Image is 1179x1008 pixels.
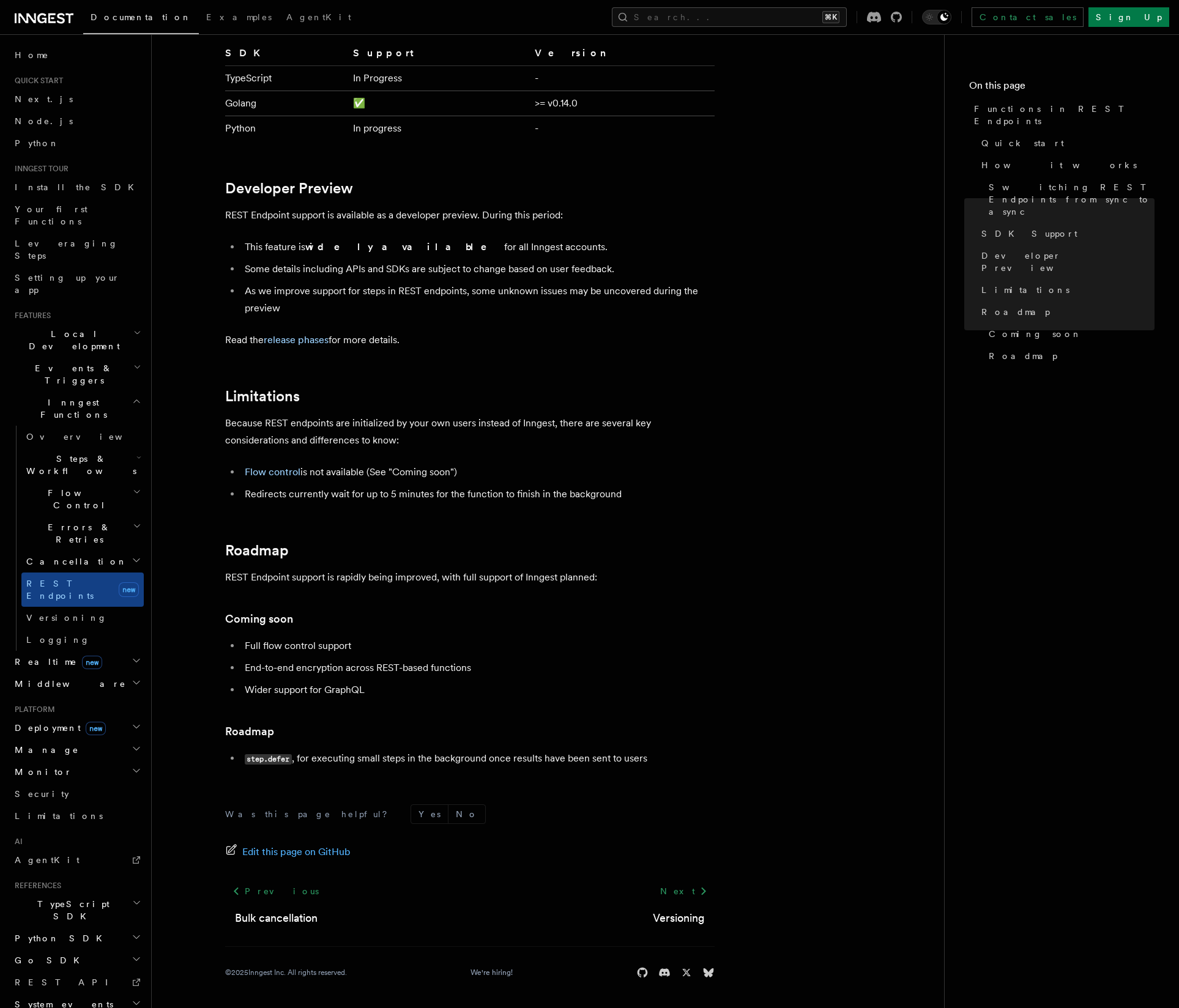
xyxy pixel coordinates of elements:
[21,521,133,546] span: Errors & Retries
[245,754,292,765] code: step.defer
[10,893,144,927] button: TypeScript SDK
[10,717,144,739] button: Deploymentnew
[10,110,144,132] a: Node.js
[10,328,133,352] span: Local Development
[82,656,102,669] span: new
[225,91,348,116] td: Golang
[241,283,715,317] li: As we improve support for steps in REST endpoints, some unknown issues may be uncovered during th...
[225,569,715,586] p: REST Endpoint support is rapidly being improved, with full support of Inngest planned:
[981,306,1050,318] span: Roadmap
[10,323,144,357] button: Local Development
[10,881,61,891] span: References
[225,415,715,449] p: Because REST endpoints are initialized by your own users instead of Inngest, there are several ke...
[225,610,293,628] a: Coming soon
[241,486,715,503] li: Redirects currently wait for up to 5 minutes for the function to finish in the background
[969,98,1155,132] a: Functions in REST Endpoints
[984,176,1155,223] a: Switching REST Endpoints from sync to async
[981,284,1069,296] span: Limitations
[10,76,63,86] span: Quick start
[26,432,152,442] span: Overview
[10,805,144,827] a: Limitations
[612,7,847,27] button: Search...⌘K
[199,4,279,33] a: Examples
[10,932,110,944] span: Python SDK
[10,651,144,673] button: Realtimenew
[976,245,1155,279] a: Developer Preview
[981,228,1077,240] span: SDK Support
[10,132,144,154] a: Python
[225,843,351,861] a: Edit this page on GitHub
[348,45,530,66] th: Support
[206,12,272,22] span: Examples
[989,328,1082,340] span: Coming soon
[448,805,485,823] button: No
[981,137,1064,149] span: Quick start
[21,426,144,448] a: Overview
[10,88,144,110] a: Next.js
[264,334,329,346] a: release phases
[279,4,359,33] a: AgentKit
[1088,7,1169,27] a: Sign Up
[241,681,715,699] li: Wider support for GraphQL
[10,849,144,871] a: AgentKit
[15,49,49,61] span: Home
[241,637,715,654] li: Full flow control support
[241,261,715,278] li: Some details including APIs and SDKs are subject to change based on user feedback.
[989,350,1057,362] span: Roadmap
[10,391,144,426] button: Inngest Functions
[10,927,144,949] button: Python SDK
[976,154,1155,176] a: How it works
[286,12,351,22] span: AgentKit
[10,673,144,695] button: Middleware
[21,516,144,550] button: Errors & Retries
[981,159,1137,171] span: How it works
[922,10,951,24] button: Toggle dark mode
[225,45,348,66] th: SDK
[348,91,530,116] td: ✅
[530,91,715,116] td: >= v0.14.0
[10,44,144,66] a: Home
[10,396,132,421] span: Inngest Functions
[15,273,120,295] span: Setting up your app
[225,66,348,91] td: TypeScript
[242,843,351,861] span: Edit this page on GitHub
[21,487,133,511] span: Flow Control
[225,180,353,197] a: Developer Preview
[119,582,139,597] span: new
[225,332,715,349] p: Read the for more details.
[241,464,715,481] li: is not available (See "Coming soon")
[241,659,715,676] li: End-to-end encryption across REST-based functions
[21,629,144,651] a: Logging
[83,4,199,34] a: Documentation
[470,968,513,977] a: We're hiring!
[15,789,69,799] span: Security
[21,550,144,573] button: Cancellation
[984,323,1155,345] a: Coming soon
[974,103,1155,127] span: Functions in REST Endpoints
[225,968,347,977] div: © 2025 Inngest Inc. All rights reserved.
[10,362,133,387] span: Events & Triggers
[10,971,144,993] a: REST API
[10,232,144,267] a: Leveraging Steps
[15,182,141,192] span: Install the SDK
[91,12,192,22] span: Documentation
[10,176,144,198] a: Install the SDK
[21,607,144,629] a: Versioning
[225,723,274,740] a: Roadmap
[86,722,106,735] span: new
[969,78,1155,98] h4: On this page
[15,138,59,148] span: Python
[10,656,102,668] span: Realtime
[10,311,51,321] span: Features
[976,223,1155,245] a: SDK Support
[10,357,144,391] button: Events & Triggers
[235,910,318,927] a: Bulk cancellation
[241,239,715,256] li: This feature is for all Inngest accounts.
[225,207,715,224] p: REST Endpoint support is available as a developer preview. During this period:
[21,453,136,477] span: Steps & Workflows
[26,579,94,601] span: REST Endpoints
[241,750,715,768] li: , for executing small steps in the background once results have been sent to users
[21,555,127,568] span: Cancellation
[21,573,144,607] a: REST Endpointsnew
[225,116,348,141] td: Python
